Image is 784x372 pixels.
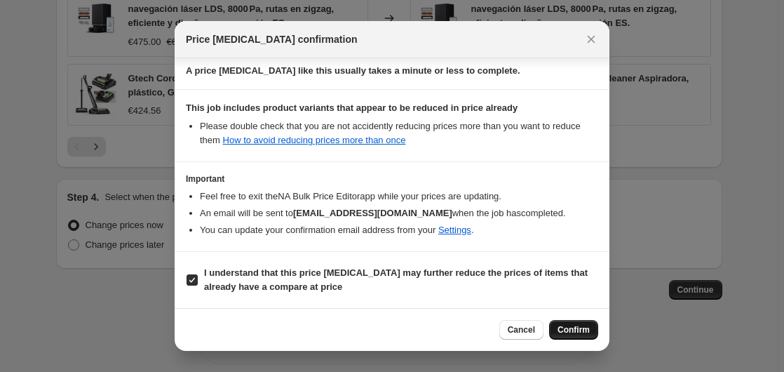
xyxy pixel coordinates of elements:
[186,32,358,46] span: Price [MEDICAL_DATA] confirmation
[499,320,543,340] button: Cancel
[557,324,590,336] span: Confirm
[508,324,535,336] span: Cancel
[200,223,598,237] li: You can update your confirmation email address from your .
[200,190,598,204] li: Feel free to exit the NA Bulk Price Editor app while your prices are updating.
[186,173,598,185] h3: Important
[186,102,518,113] b: This job includes product variants that appear to be reduced in price already
[204,267,588,292] b: I understand that this price [MEDICAL_DATA] may further reduce the prices of items that already h...
[438,225,471,235] a: Settings
[200,206,598,220] li: An email will be sent to when the job has completed .
[549,320,598,340] button: Confirm
[200,119,598,147] li: Please double check that you are not accidently reducing prices more than you want to reduce them
[223,135,406,145] a: How to avoid reducing prices more than once
[581,29,601,49] button: Close
[186,65,520,76] b: A price [MEDICAL_DATA] like this usually takes a minute or less to complete.
[293,208,452,218] b: [EMAIL_ADDRESS][DOMAIN_NAME]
